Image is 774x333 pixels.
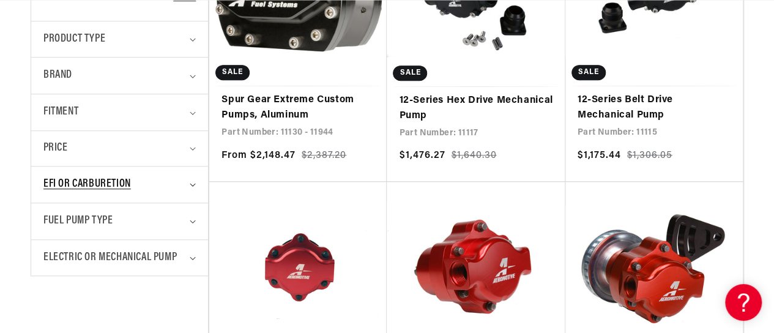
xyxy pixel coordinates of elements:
summary: Brand (0 selected) [43,58,196,94]
span: Fitment [43,103,78,121]
span: Brand [43,67,72,84]
span: Electric or Mechanical Pump [43,249,177,267]
span: Price [43,140,67,157]
summary: Price [43,131,196,166]
a: 12-Series Belt Drive Mechanical Pump [578,92,731,124]
span: Fuel Pump Type [43,212,113,230]
summary: EFI or Carburetion (0 selected) [43,166,196,203]
summary: Electric or Mechanical Pump (0 selected) [43,240,196,276]
summary: Fuel Pump Type (0 selected) [43,203,196,239]
span: Product type [43,31,105,48]
a: 12-Series Hex Drive Mechanical Pump [399,93,553,124]
span: EFI or Carburetion [43,176,131,193]
summary: Product type (0 selected) [43,21,196,58]
a: Spur Gear Extreme Custom Pumps, Aluminum [221,92,374,124]
summary: Fitment (0 selected) [43,94,196,130]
